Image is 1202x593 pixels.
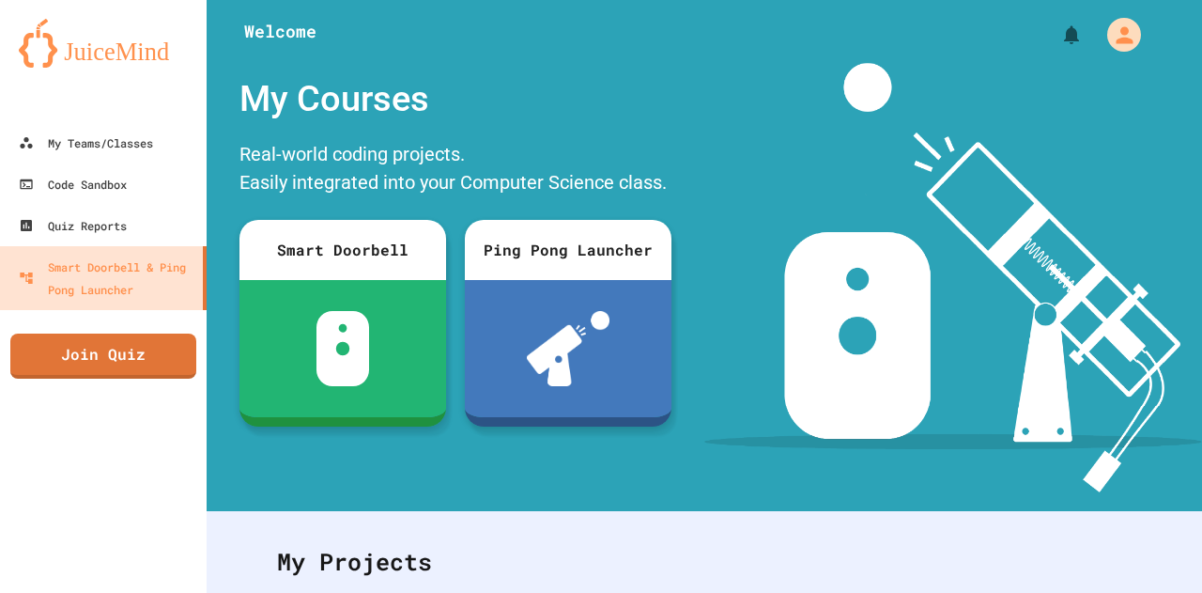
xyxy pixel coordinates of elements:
[1123,518,1183,574] iframe: chat widget
[19,214,127,237] div: Quiz Reports
[19,173,127,195] div: Code Sandbox
[19,132,153,154] div: My Teams/Classes
[316,311,370,386] img: sdb-white.svg
[527,311,610,386] img: ppl-with-ball.png
[1025,19,1087,51] div: My Notifications
[1046,436,1183,516] iframe: chat widget
[465,220,671,280] div: Ping Pong Launcher
[704,63,1202,492] img: banner-image-my-projects.png
[10,334,196,379] a: Join Quiz
[230,63,681,135] div: My Courses
[239,220,446,280] div: Smart Doorbell
[230,135,681,206] div: Real-world coding projects. Easily integrated into your Computer Science class.
[19,19,188,68] img: logo-orange.svg
[1087,13,1146,56] div: My Account
[19,256,195,301] div: Smart Doorbell & Ping Pong Launcher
